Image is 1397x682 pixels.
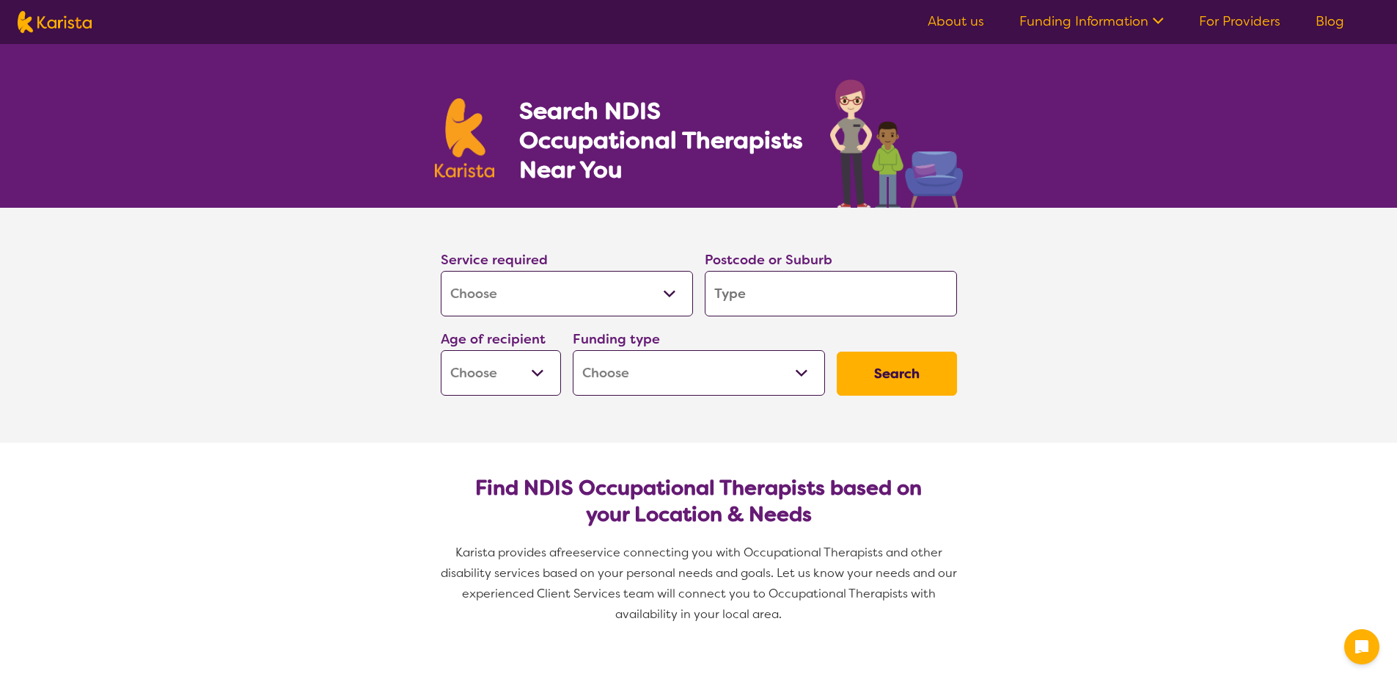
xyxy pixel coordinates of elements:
[557,545,580,560] span: free
[435,98,495,178] img: Karista logo
[837,352,957,396] button: Search
[573,330,660,348] label: Funding type
[1199,12,1280,30] a: For Providers
[830,79,963,208] img: occupational-therapy
[705,271,957,316] input: Type
[18,11,92,33] img: Karista logo
[928,12,984,30] a: About us
[441,330,546,348] label: Age of recipient
[519,96,804,184] h1: Search NDIS Occupational Therapists Near You
[1316,12,1344,30] a: Blog
[705,251,832,269] label: Postcode or Suburb
[455,545,557,560] span: Karista provides a
[1019,12,1164,30] a: Funding Information
[452,475,945,528] h2: Find NDIS Occupational Therapists based on your Location & Needs
[441,251,548,269] label: Service required
[441,545,960,622] span: service connecting you with Occupational Therapists and other disability services based on your p...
